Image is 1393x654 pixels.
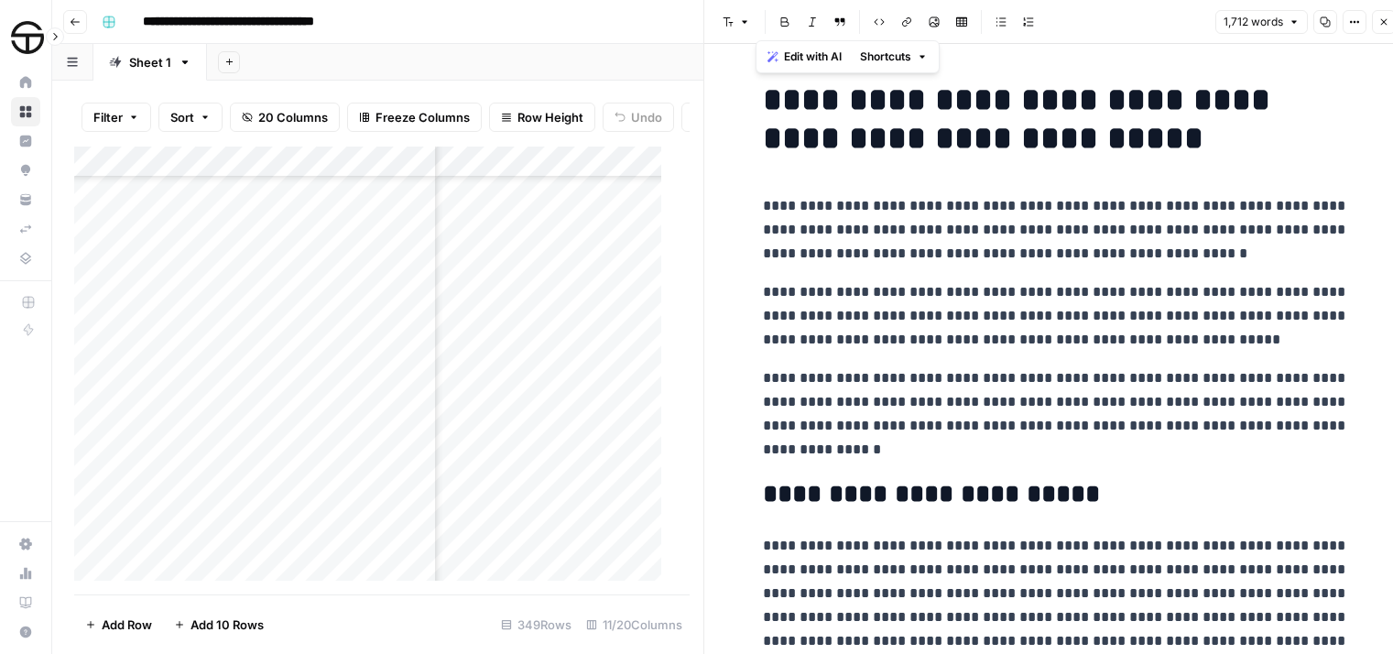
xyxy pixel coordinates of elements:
[93,108,123,126] span: Filter
[517,108,583,126] span: Row Height
[11,156,40,185] a: Opportunities
[11,185,40,214] a: Your Data
[784,49,842,65] span: Edit with AI
[11,15,40,60] button: Workspace: SimpleTire
[170,108,194,126] span: Sort
[102,616,152,634] span: Add Row
[494,610,579,639] div: 349 Rows
[347,103,482,132] button: Freeze Columns
[190,616,264,634] span: Add 10 Rows
[163,610,275,639] button: Add 10 Rows
[489,103,595,132] button: Row Height
[579,610,690,639] div: 11/20 Columns
[853,45,935,69] button: Shortcuts
[860,49,911,65] span: Shortcuts
[631,108,662,126] span: Undo
[129,53,171,71] div: Sheet 1
[11,97,40,126] a: Browse
[74,610,163,639] button: Add Row
[375,108,470,126] span: Freeze Columns
[1224,14,1283,30] span: 1,712 words
[11,244,40,273] a: Data Library
[603,103,674,132] button: Undo
[82,103,151,132] button: Filter
[11,21,44,54] img: SimpleTire Logo
[11,126,40,156] a: Insights
[93,44,207,81] a: Sheet 1
[11,588,40,617] a: Learning Hub
[11,68,40,97] a: Home
[230,103,340,132] button: 20 Columns
[158,103,223,132] button: Sort
[258,108,328,126] span: 20 Columns
[11,214,40,244] a: Syncs
[1215,10,1308,34] button: 1,712 words
[11,559,40,588] a: Usage
[11,529,40,559] a: Settings
[11,617,40,647] button: Help + Support
[760,45,849,69] button: Edit with AI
